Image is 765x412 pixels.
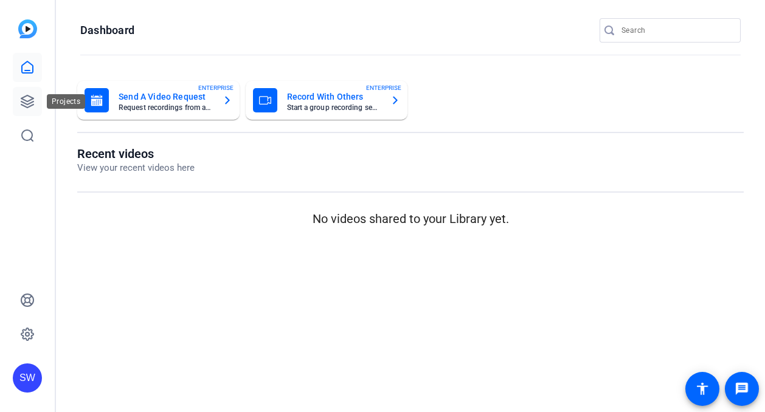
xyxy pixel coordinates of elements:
div: Projects [47,94,85,109]
div: SW [13,363,42,393]
h1: Dashboard [80,23,134,38]
h1: Recent videos [77,146,195,161]
mat-icon: accessibility [695,382,710,396]
mat-card-subtitle: Start a group recording session [287,104,381,111]
button: Record With OthersStart a group recording sessionENTERPRISE [246,81,408,120]
mat-card-subtitle: Request recordings from anyone, anywhere [119,104,213,111]
img: blue-gradient.svg [18,19,37,38]
p: View your recent videos here [77,161,195,175]
button: Send A Video RequestRequest recordings from anyone, anywhereENTERPRISE [77,81,240,120]
mat-card-title: Send A Video Request [119,89,213,104]
mat-icon: message [735,382,749,396]
span: ENTERPRISE [366,83,401,92]
span: ENTERPRISE [198,83,234,92]
mat-card-title: Record With Others [287,89,381,104]
input: Search [621,23,731,38]
p: No videos shared to your Library yet. [77,210,744,228]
